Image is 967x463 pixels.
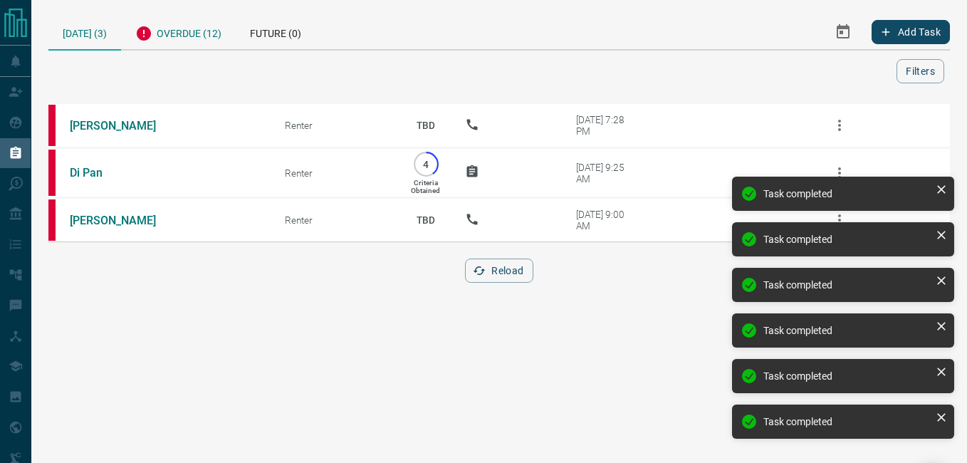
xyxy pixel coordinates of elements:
[285,167,387,179] div: Renter
[285,120,387,131] div: Renter
[48,14,121,51] div: [DATE] (3)
[763,325,930,336] div: Task completed
[70,214,177,227] a: [PERSON_NAME]
[236,14,315,49] div: Future (0)
[465,259,533,283] button: Reload
[826,15,860,49] button: Select Date Range
[70,166,177,180] a: Di Pan
[576,114,637,137] div: [DATE] 7:28 PM
[48,199,56,241] div: property.ca
[763,279,930,291] div: Task completed
[70,119,177,132] a: [PERSON_NAME]
[763,370,930,382] div: Task completed
[411,179,440,194] p: Criteria Obtained
[872,20,950,44] button: Add Task
[576,209,637,231] div: [DATE] 9:00 AM
[121,14,236,49] div: Overdue (12)
[48,105,56,146] div: property.ca
[421,159,432,170] p: 4
[576,162,637,184] div: [DATE] 9:25 AM
[897,59,944,83] button: Filters
[408,106,444,145] p: TBD
[285,214,387,226] div: Renter
[408,201,444,239] p: TBD
[48,150,56,196] div: property.ca
[763,234,930,245] div: Task completed
[763,416,930,427] div: Task completed
[763,188,930,199] div: Task completed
